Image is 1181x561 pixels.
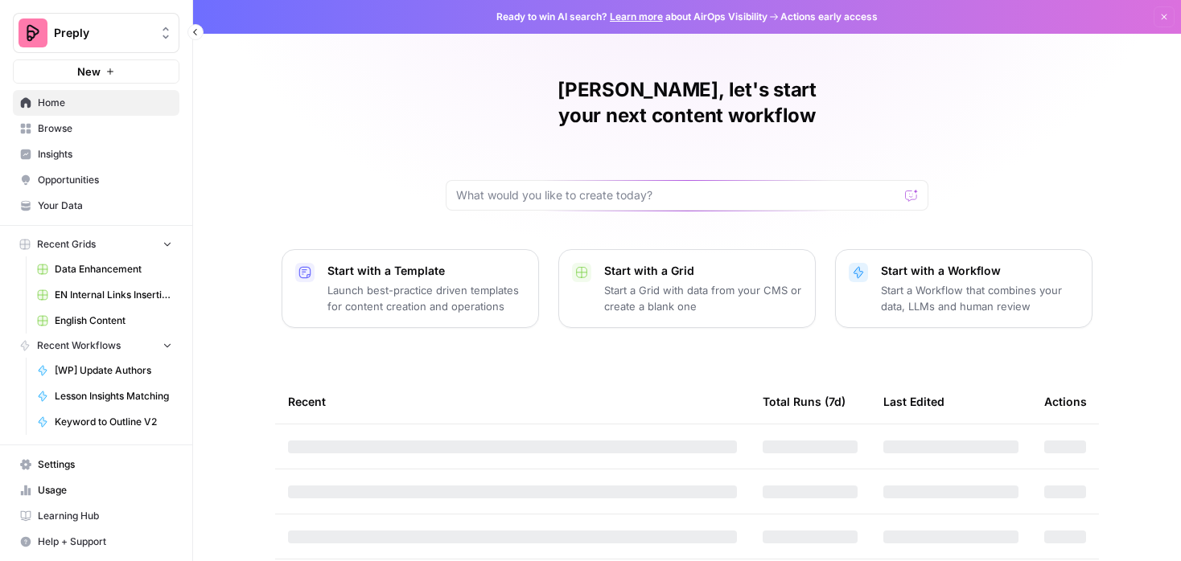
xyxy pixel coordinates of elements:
span: Home [38,96,172,110]
a: Data Enhancement [30,256,179,282]
p: Launch best-practice driven templates for content creation and operations [327,282,525,314]
button: Workspace: Preply [13,13,179,53]
a: Settings [13,452,179,477]
span: Recent Workflows [37,338,121,353]
button: Start with a GridStart a Grid with data from your CMS or create a blank one [558,249,816,328]
div: Last Edited [883,379,944,424]
span: Data Enhancement [55,262,172,276]
span: Ready to win AI search? about AirOps Visibility [496,10,767,24]
a: Home [13,90,179,116]
button: Help + Support [13,529,179,555]
span: Keyword to Outline V2 [55,415,172,429]
span: Your Data [38,199,172,213]
button: Start with a WorkflowStart a Workflow that combines your data, LLMs and human review [835,249,1093,328]
p: Start a Workflow that combines your data, LLMs and human review [881,282,1079,314]
a: Opportunities [13,167,179,193]
span: Lesson Insights Matching [55,389,172,403]
img: Preply Logo [19,18,47,47]
a: Insights [13,141,179,167]
a: [WP] Update Authors [30,358,179,383]
input: What would you like to create today? [456,187,899,203]
span: Preply [54,25,151,41]
a: Learning Hub [13,503,179,529]
button: Recent Workflows [13,334,179,358]
p: Start with a Grid [604,263,802,279]
div: Total Runs (7d) [763,379,846,424]
span: Learning Hub [38,509,172,523]
span: English Content [55,313,172,328]
span: Opportunities [38,173,172,187]
span: EN Internal Links Insertion [55,288,172,302]
a: EN Internal Links Insertion [30,282,179,308]
span: Browse [38,121,172,136]
button: New [13,59,179,84]
a: Usage [13,477,179,503]
a: Lesson Insights Matching [30,383,179,409]
a: Learn more [610,10,663,23]
a: Keyword to Outline V2 [30,409,179,435]
p: Start with a Workflow [881,263,1079,279]
p: Start a Grid with data from your CMS or create a blank one [604,282,802,314]
div: Recent [288,379,737,424]
a: Your Data [13,193,179,219]
h1: [PERSON_NAME], let's start your next content workflow [446,77,928,129]
span: Help + Support [38,534,172,549]
button: Start with a TemplateLaunch best-practice driven templates for content creation and operations [282,249,539,328]
span: Actions early access [780,10,878,24]
span: Recent Grids [37,237,96,252]
div: Actions [1044,379,1087,424]
span: [WP] Update Authors [55,363,172,378]
a: English Content [30,308,179,334]
span: Usage [38,483,172,498]
p: Start with a Template [327,263,525,279]
a: Browse [13,116,179,141]
span: Settings [38,457,172,472]
span: New [77,63,101,80]
button: Recent Grids [13,232,179,256]
span: Insights [38,147,172,162]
